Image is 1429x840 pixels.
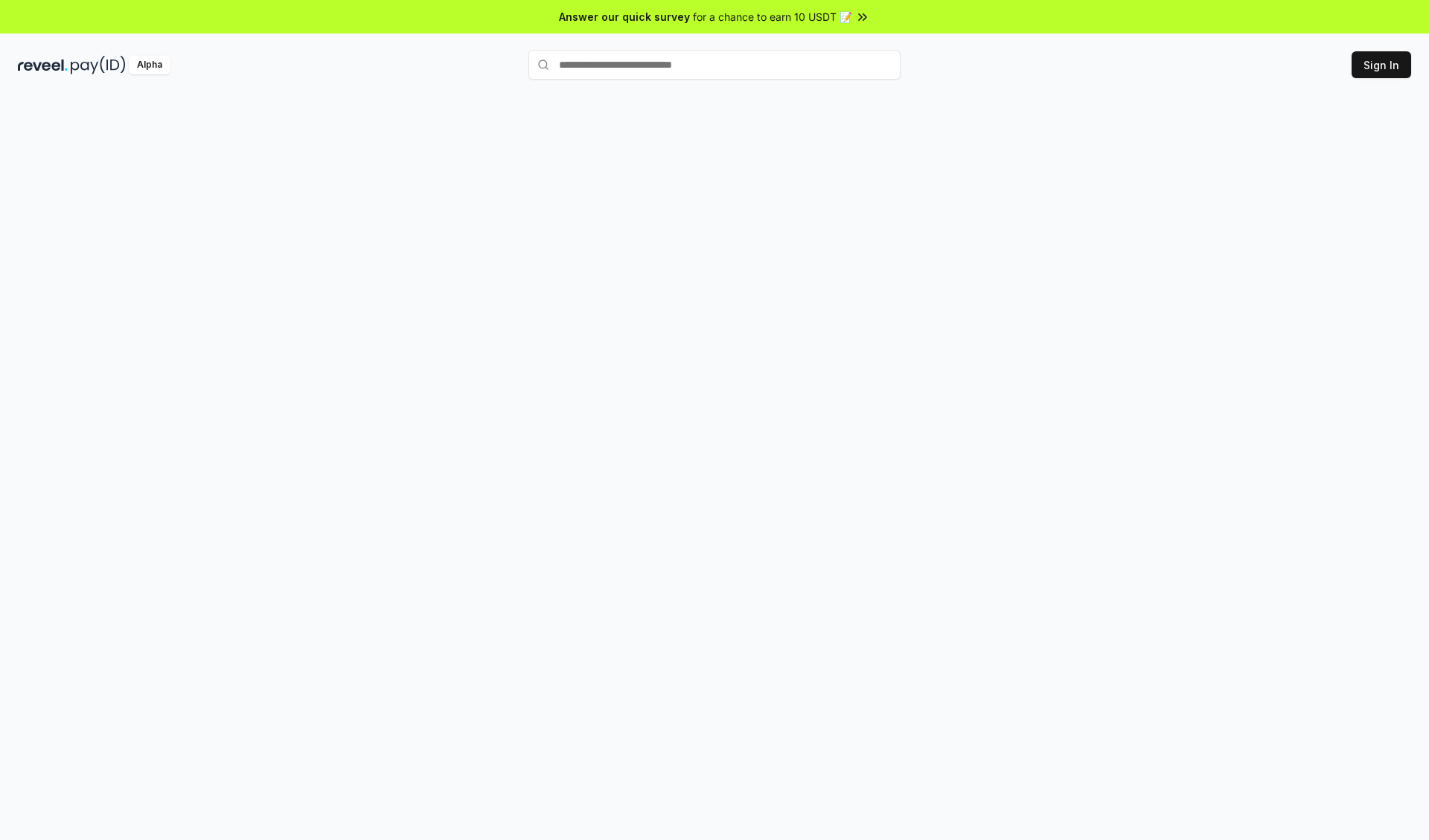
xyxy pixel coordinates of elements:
span: Answer our quick survey [559,9,690,25]
button: Sign In [1352,51,1411,78]
div: Alpha [129,56,170,74]
img: reveel_dark [18,56,68,74]
span: for a chance to earn 10 USDT 📝 [693,9,852,25]
img: pay_id [71,56,126,74]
